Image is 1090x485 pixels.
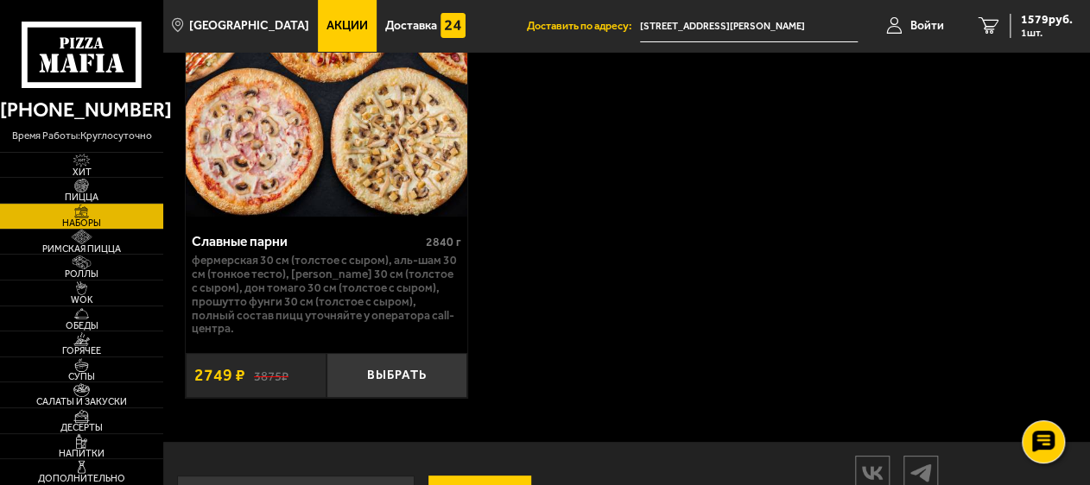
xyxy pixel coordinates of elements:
[440,13,466,39] img: 15daf4d41897b9f0e9f617042186c801.svg
[192,234,421,250] div: Славные парни
[192,254,461,336] p: Фермерская 30 см (толстое с сыром), Аль-Шам 30 см (тонкое тесто), [PERSON_NAME] 30 см (толстое с ...
[426,235,461,249] span: 2840 г
[1021,28,1073,38] span: 1 шт.
[910,20,944,32] span: Войти
[385,20,437,32] span: Доставка
[326,353,467,398] button: Выбрать
[640,10,858,42] input: Ваш адрес доставки
[1021,14,1073,26] span: 1579 руб.
[194,367,245,384] span: 2749 ₽
[527,21,640,32] span: Доставить по адресу:
[254,368,288,383] s: 3875 ₽
[326,20,368,32] span: Акции
[189,20,309,32] span: [GEOGRAPHIC_DATA]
